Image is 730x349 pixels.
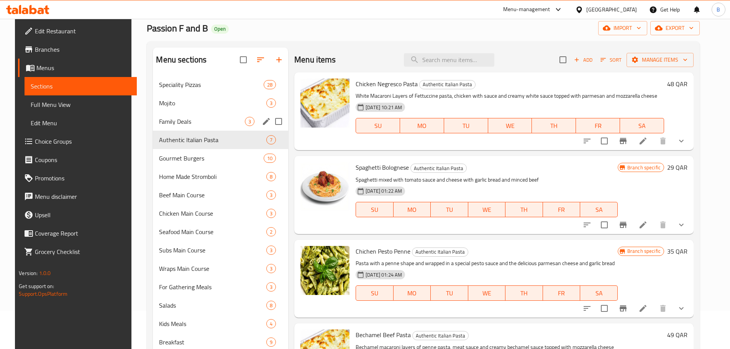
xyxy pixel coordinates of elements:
span: TU [434,288,465,299]
div: Kids Meals4 [153,315,288,333]
a: Coupons [18,151,137,169]
button: delete [654,216,672,234]
button: WE [468,285,506,301]
button: FR [543,285,581,301]
span: 3 [245,118,254,125]
button: WE [468,202,506,217]
span: TH [535,120,573,131]
span: Branches [35,45,131,54]
button: SA [580,285,618,301]
span: Family Deals [159,117,245,126]
div: Family Deals3edit [153,112,288,131]
span: Salads [159,301,266,310]
button: SU [356,118,400,133]
h6: 29 QAR [667,162,687,173]
button: show more [672,132,691,150]
button: Manage items [627,53,694,67]
span: Add item [571,54,595,66]
div: items [266,98,276,108]
button: Branch-specific-item [614,216,632,234]
button: TU [431,285,468,301]
div: Mojito [159,98,266,108]
a: Edit menu item [638,136,648,146]
span: Chicken Negresco Pasta [356,78,418,90]
span: Speciality Pizzas [159,80,263,89]
button: WE [488,118,532,133]
span: Bechamel Beef Pasta [356,329,411,341]
span: For Gathering Meals [159,282,266,292]
div: For Gathering Meals3 [153,278,288,296]
span: WE [471,204,503,215]
span: Add [573,56,594,64]
a: Sections [25,77,137,95]
div: items [266,209,276,218]
div: items [266,135,276,144]
span: Select to update [596,133,612,149]
button: SU [356,202,393,217]
div: Authentic Italian Pasta [412,331,469,340]
h2: Menu items [294,54,336,66]
span: Breakfast [159,338,266,347]
div: items [264,154,276,163]
button: delete [654,299,672,318]
span: FR [546,288,577,299]
div: [GEOGRAPHIC_DATA] [586,5,637,14]
span: 28 [264,81,276,88]
span: Authentic Italian Pasta [411,164,466,173]
p: Spaghetti mixed with tomato sauce and cheese with garlic bread and minced beef [356,175,618,185]
button: TH [505,202,543,217]
span: MO [397,204,428,215]
a: Edit menu item [638,220,648,229]
p: Pasta with a penne shape and wrapped in a special pesto sauce and the delicious parmesan cheese a... [356,259,618,268]
div: Home Made Stromboli [159,172,266,181]
div: items [266,338,276,347]
svg: Show Choices [677,136,686,146]
span: SU [359,120,397,131]
span: Authentic Italian Pasta [159,135,266,144]
div: items [245,117,254,126]
img: Spaghetti Bolognese [300,162,349,211]
div: Authentic Italian Pasta [412,247,468,257]
div: items [266,301,276,310]
div: Salads8 [153,296,288,315]
span: Choice Groups [35,137,131,146]
span: 9 [267,339,276,346]
div: Seafood Main Course2 [153,223,288,241]
span: Sort [600,56,622,64]
button: sort-choices [578,216,596,234]
span: Menu disclaimer [35,192,131,201]
span: 2 [267,228,276,236]
span: SA [583,288,615,299]
div: Chicken Main Course3 [153,204,288,223]
button: FR [543,202,581,217]
div: Menu-management [503,5,550,14]
span: WE [471,288,503,299]
img: Chichen Pesto Penne [300,246,349,295]
div: Mojito3 [153,94,288,112]
div: Beef Main Course3 [153,186,288,204]
span: [DATE] 01:22 AM [363,187,405,195]
span: [DATE] 10:21 AM [363,104,405,111]
span: Edit Menu [31,118,131,128]
span: import [604,23,641,33]
span: Sections [31,82,131,91]
span: SU [359,288,390,299]
a: Promotions [18,169,137,187]
span: TU [434,204,465,215]
span: Select all sections [235,52,251,68]
button: edit [261,116,272,127]
span: TH [509,288,540,299]
span: MO [397,288,428,299]
button: SU [356,285,393,301]
span: Passion F and B [147,20,208,37]
a: Menus [18,59,137,77]
span: WE [491,120,529,131]
span: Open [211,26,229,32]
p: White Macaroni Layers of Fettuccine pasta, chicken with sauce and creamy white sauce topped with ... [356,91,664,101]
span: 8 [267,302,276,309]
span: Edit Restaurant [35,26,131,36]
span: Seafood Main Course [159,227,266,236]
span: Select to update [596,300,612,316]
a: Coverage Report [18,224,137,242]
